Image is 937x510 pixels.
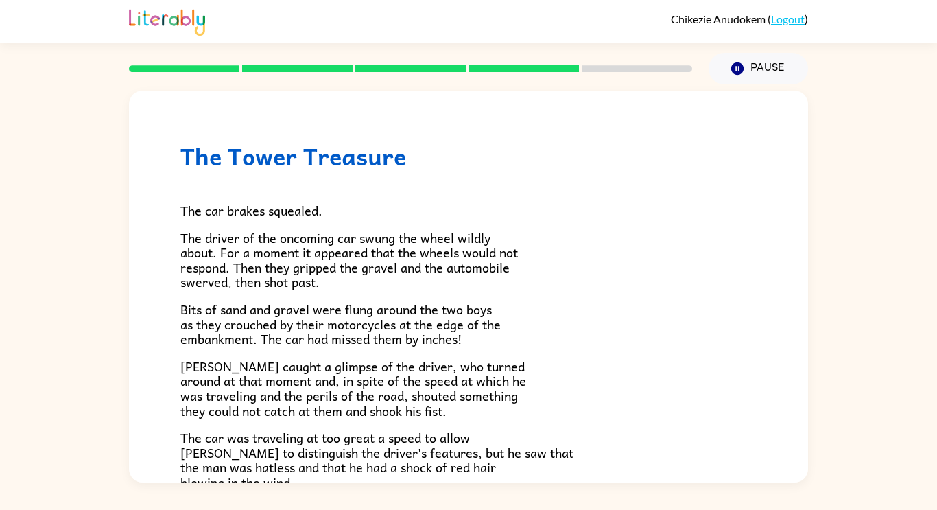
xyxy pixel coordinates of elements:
span: The car was traveling at too great a speed to allow [PERSON_NAME] to distinguish the driver's fea... [180,428,573,492]
div: ( ) [671,12,808,25]
span: Bits of sand and gravel were flung around the two boys as they crouched by their motorcycles at t... [180,299,501,349]
button: Pause [709,53,808,84]
a: Logout [771,12,805,25]
h1: The Tower Treasure [180,142,757,170]
span: The car brakes squealed. [180,200,322,220]
span: Chikezie Anudokem [671,12,768,25]
span: [PERSON_NAME] caught a glimpse of the driver, who turned around at that moment and, in spite of t... [180,356,526,421]
img: Literably [129,5,205,36]
span: The driver of the oncoming car swung the wheel wildly about. For a moment it appeared that the wh... [180,228,518,292]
